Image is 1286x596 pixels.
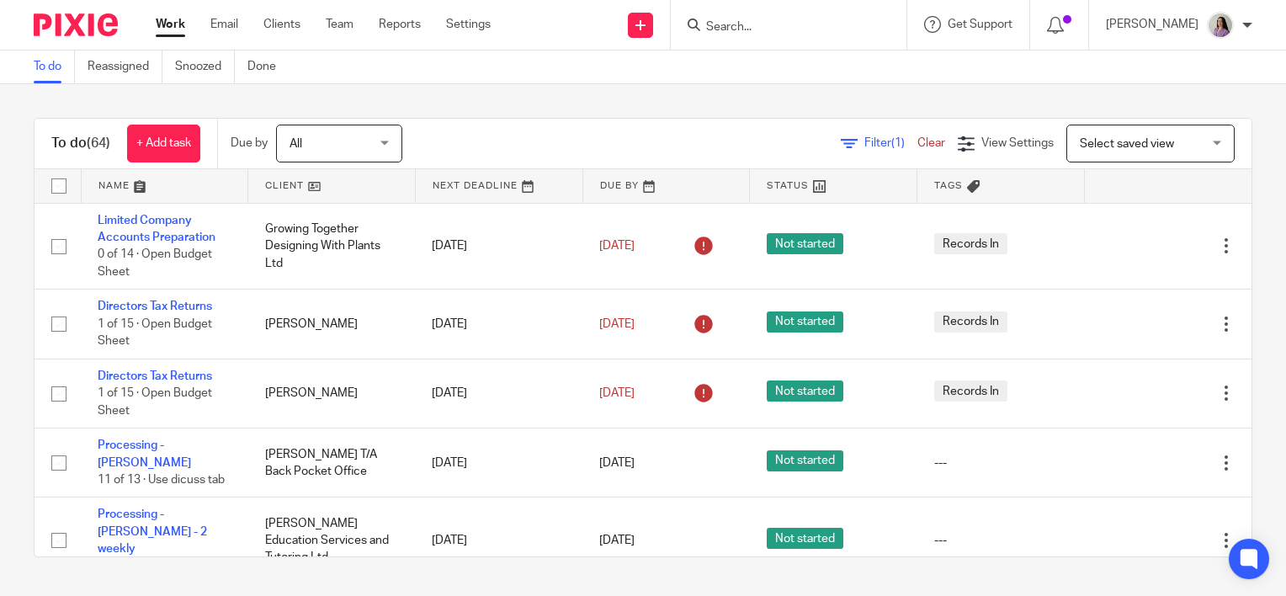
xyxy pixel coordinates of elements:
[127,125,200,162] a: + Add task
[98,387,212,417] span: 1 of 15 · Open Budget Sheet
[248,203,416,290] td: Growing Together Designing With Plants Ltd
[767,311,843,333] span: Not started
[98,508,207,555] a: Processing - [PERSON_NAME] - 2 weekly
[51,135,110,152] h1: To do
[98,439,191,468] a: Processing - [PERSON_NAME]
[248,359,416,428] td: [PERSON_NAME]
[415,203,582,290] td: [DATE]
[156,16,185,33] a: Work
[981,137,1054,149] span: View Settings
[415,359,582,428] td: [DATE]
[326,16,353,33] a: Team
[290,138,302,150] span: All
[599,457,635,469] span: [DATE]
[88,51,162,83] a: Reassigned
[34,13,118,36] img: Pixie
[210,16,238,33] a: Email
[917,137,945,149] a: Clear
[934,532,1068,549] div: ---
[1106,16,1198,33] p: [PERSON_NAME]
[175,51,235,83] a: Snoozed
[379,16,421,33] a: Reports
[98,318,212,348] span: 1 of 15 · Open Budget Sheet
[767,380,843,402] span: Not started
[767,233,843,254] span: Not started
[98,215,215,243] a: Limited Company Accounts Preparation
[767,528,843,549] span: Not started
[98,301,212,312] a: Directors Tax Returns
[599,535,635,546] span: [DATE]
[934,181,963,190] span: Tags
[231,135,268,152] p: Due by
[248,290,416,359] td: [PERSON_NAME]
[248,498,416,584] td: [PERSON_NAME] Education Services and Tutoring Ltd
[1080,138,1174,150] span: Select saved view
[767,450,843,471] span: Not started
[248,428,416,498] td: [PERSON_NAME] T/A Back Pocket Office
[247,51,289,83] a: Done
[446,16,491,33] a: Settings
[415,498,582,584] td: [DATE]
[263,16,300,33] a: Clients
[934,455,1068,471] div: ---
[98,370,212,382] a: Directors Tax Returns
[1207,12,1234,39] img: Olivia.jpg
[599,318,635,330] span: [DATE]
[599,240,635,252] span: [DATE]
[34,51,75,83] a: To do
[948,19,1012,30] span: Get Support
[934,311,1007,333] span: Records In
[864,137,917,149] span: Filter
[98,474,225,486] span: 11 of 13 · Use dicuss tab
[934,380,1007,402] span: Records In
[934,233,1007,254] span: Records In
[704,20,856,35] input: Search
[87,136,110,150] span: (64)
[891,137,905,149] span: (1)
[415,428,582,498] td: [DATE]
[98,248,212,278] span: 0 of 14 · Open Budget Sheet
[415,290,582,359] td: [DATE]
[599,387,635,399] span: [DATE]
